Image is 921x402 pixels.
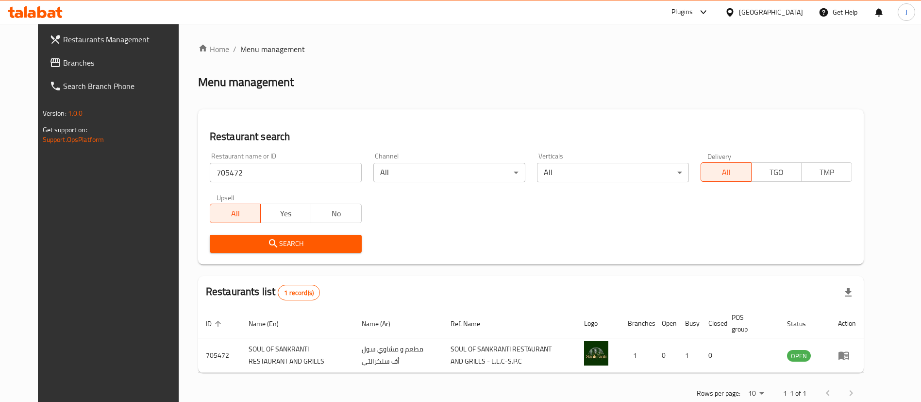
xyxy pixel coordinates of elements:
td: 1 [620,338,654,373]
span: ID [206,318,224,330]
table: enhanced table [198,309,864,373]
span: Menu management [240,43,305,55]
span: Name (En) [249,318,291,330]
label: Delivery [707,153,732,159]
span: Get support on: [43,123,87,136]
div: [GEOGRAPHIC_DATA] [739,7,803,17]
th: Open [654,309,677,338]
div: All [537,163,689,182]
button: Search [210,235,362,253]
span: POS group [732,312,768,335]
div: Export file [837,281,860,304]
h2: Restaurants list [206,284,320,300]
span: Search [218,238,354,250]
th: Action [830,309,864,338]
a: Home [198,43,229,55]
li: / [233,43,236,55]
div: All [373,163,525,182]
a: Restaurants Management [42,28,192,51]
th: Logo [576,309,620,338]
td: SOUL OF SANKRANTI RESTAURANT AND GRILLS [241,338,354,373]
p: Rows per page: [697,387,740,400]
nav: breadcrumb [198,43,864,55]
button: No [311,204,362,223]
label: Upsell [217,194,234,201]
a: Search Branch Phone [42,74,192,98]
span: Version: [43,107,67,120]
span: TGO [755,165,798,179]
img: SOUL OF SANKRANTI RESTAURANT AND GRILLS [584,341,608,366]
th: Closed [701,309,724,338]
td: 705472 [198,338,241,373]
td: 1 [677,338,701,373]
button: TMP [801,162,852,182]
a: Support.OpsPlatform [43,133,104,146]
th: Branches [620,309,654,338]
input: Search for restaurant name or ID.. [210,163,362,182]
button: All [701,162,752,182]
span: TMP [805,165,848,179]
span: Name (Ar) [362,318,403,330]
button: TGO [751,162,802,182]
span: Status [787,318,819,330]
span: 1 record(s) [278,288,319,297]
h2: Restaurant search [210,129,853,144]
div: Menu [838,350,856,361]
th: Busy [677,309,701,338]
button: All [210,204,261,223]
td: مطعم و مشاوي سول أف سنكرانتي [354,338,443,373]
td: 0 [701,338,724,373]
span: 1.0.0 [68,107,83,120]
a: Branches [42,51,192,74]
span: Search Branch Phone [63,80,184,92]
span: Ref. Name [451,318,493,330]
div: Rows per page: [744,386,768,401]
span: All [705,165,748,179]
span: Branches [63,57,184,69]
p: 1-1 of 1 [783,387,806,400]
span: Restaurants Management [63,34,184,45]
td: 0 [654,338,677,373]
span: All [214,207,257,221]
h2: Menu management [198,74,294,90]
div: Total records count [278,285,320,300]
span: J [905,7,907,17]
div: Plugins [671,6,693,18]
span: No [315,207,358,221]
td: SOUL OF SANKRANTI RESTAURANT AND GRILLS - L.L.C-S.P.C [443,338,576,373]
button: Yes [260,204,311,223]
span: Yes [265,207,307,221]
span: OPEN [787,350,811,362]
